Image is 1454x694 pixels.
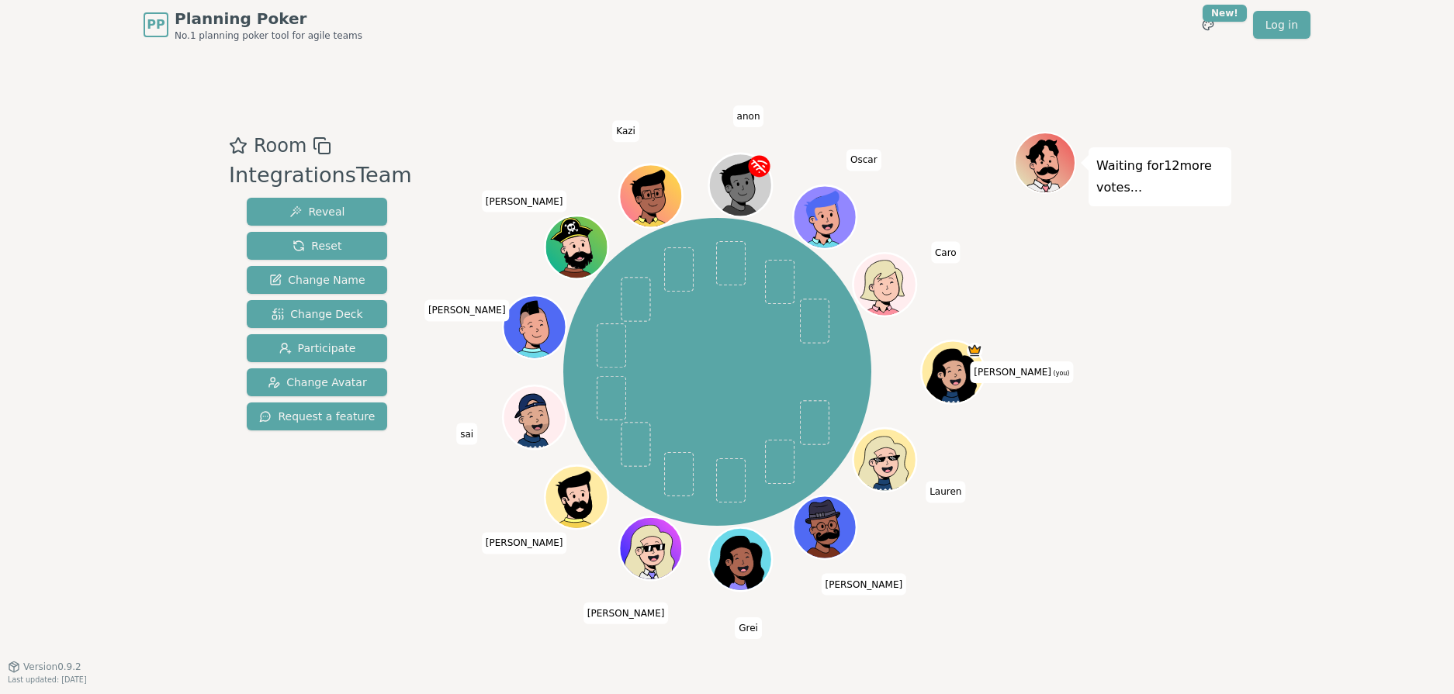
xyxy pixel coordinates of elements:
[247,266,387,294] button: Change Name
[923,342,982,402] button: Click to change your avatar
[482,532,567,554] span: Click to change your name
[247,198,387,226] button: Reveal
[733,105,764,127] span: Click to change your name
[8,675,87,684] span: Last updated: [DATE]
[1253,11,1310,39] a: Log in
[1203,5,1247,22] div: New!
[424,299,510,321] span: Click to change your name
[846,149,881,171] span: Click to change your name
[482,190,567,212] span: Click to change your name
[247,300,387,328] button: Change Deck
[926,481,965,502] span: Click to change your name
[289,204,344,219] span: Reveal
[272,306,362,322] span: Change Deck
[254,132,306,160] span: Room
[268,375,367,390] span: Change Avatar
[293,238,341,254] span: Reset
[175,8,362,29] span: Planning Poker
[175,29,362,42] span: No.1 planning poker tool for agile teams
[821,573,906,595] span: Click to change your name
[735,616,762,638] span: Click to change your name
[247,232,387,260] button: Reset
[247,402,387,430] button: Request a feature
[1194,11,1222,39] button: New!
[456,423,477,444] span: Click to change your name
[23,661,81,673] span: Version 0.9.2
[247,334,387,362] button: Participate
[1096,155,1224,199] p: Waiting for 12 more votes...
[279,340,356,356] span: Participate
[612,120,639,142] span: Click to change your name
[269,272,365,288] span: Change Name
[8,661,81,673] button: Version0.9.2
[144,8,362,42] a: PPPlanning PokerNo.1 planning poker tool for agile teams
[229,160,412,192] div: IntegrationsTeam
[966,342,981,357] span: Kate is the host
[147,16,164,34] span: PP
[259,409,375,424] span: Request a feature
[970,361,1073,383] span: Click to change your name
[583,602,669,623] span: Click to change your name
[229,132,248,160] button: Add as favourite
[247,368,387,396] button: Change Avatar
[931,241,961,263] span: Click to change your name
[1051,370,1070,377] span: (you)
